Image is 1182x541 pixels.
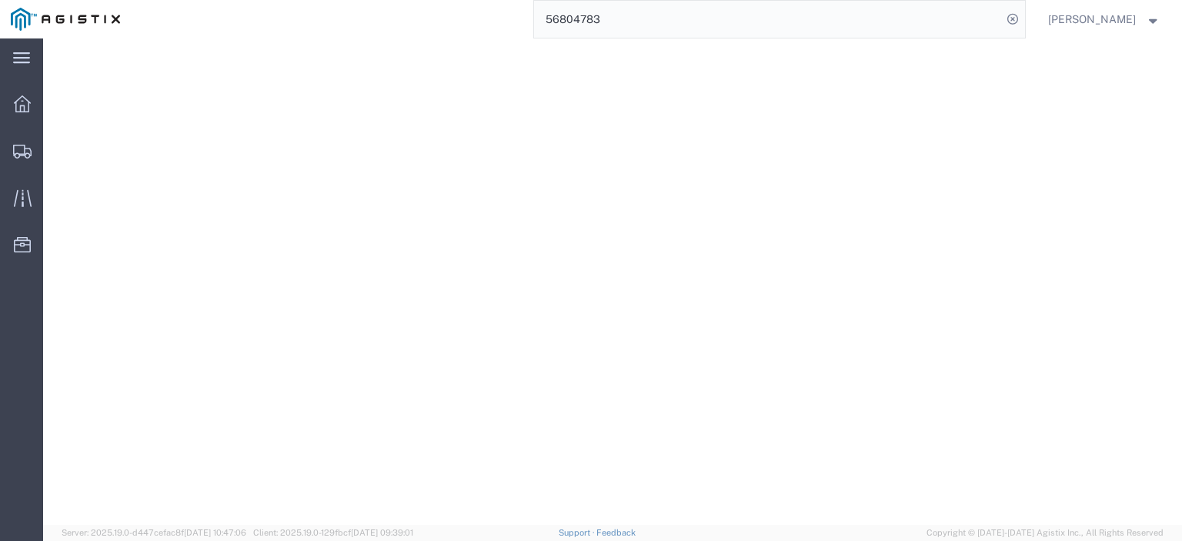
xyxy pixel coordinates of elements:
span: Client: 2025.19.0-129fbcf [253,528,413,537]
span: [DATE] 09:39:01 [351,528,413,537]
span: Jesse Jordan [1048,11,1136,28]
button: [PERSON_NAME] [1047,10,1161,28]
a: Feedback [596,528,636,537]
img: logo [11,8,120,31]
a: Support [559,528,597,537]
span: Server: 2025.19.0-d447cefac8f [62,528,246,537]
span: Copyright © [DATE]-[DATE] Agistix Inc., All Rights Reserved [927,526,1164,539]
span: [DATE] 10:47:06 [184,528,246,537]
input: Search for shipment number, reference number [534,1,1002,38]
iframe: FS Legacy Container [43,38,1182,525]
